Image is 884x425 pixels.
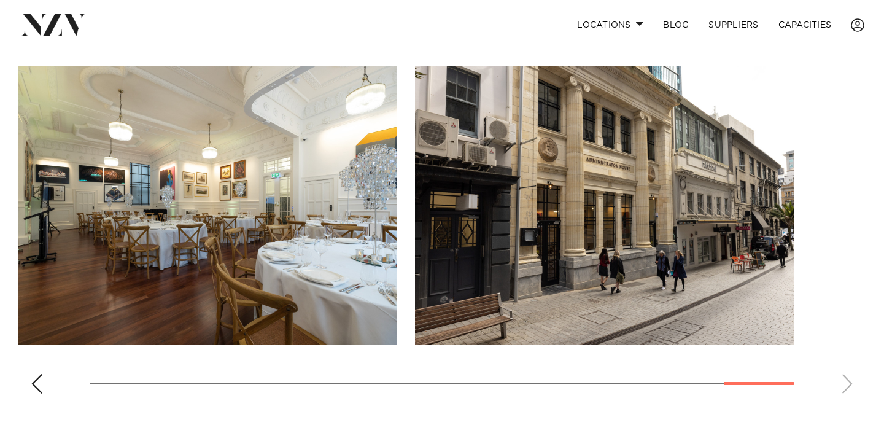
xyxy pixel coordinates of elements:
a: SUPPLIERS [699,12,768,38]
a: Locations [567,12,653,38]
a: BLOG [653,12,699,38]
swiper-slide: 18 / 18 [415,66,794,345]
img: nzv-logo.png [20,14,87,36]
a: Capacities [769,12,842,38]
swiper-slide: 17 / 18 [18,66,397,345]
